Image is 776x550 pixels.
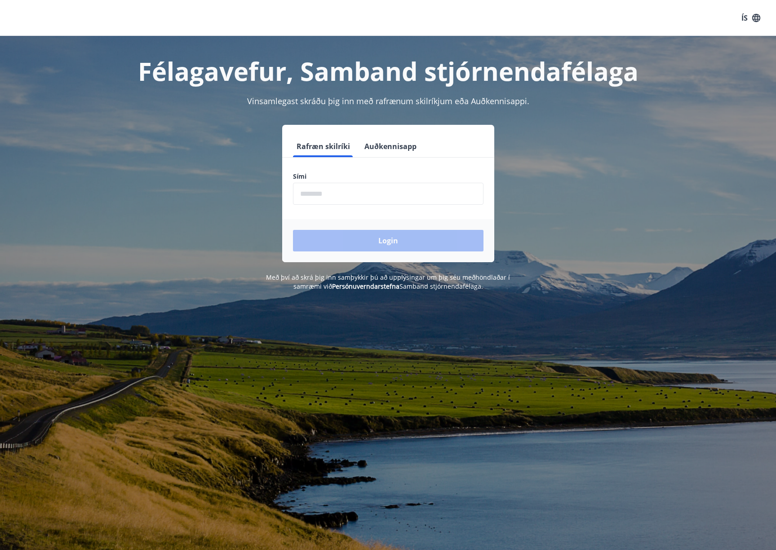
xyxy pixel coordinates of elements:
label: Sími [293,172,483,181]
button: ÍS [736,10,765,26]
button: Auðkennisapp [361,136,420,157]
span: Með því að skrá þig inn samþykkir þú að upplýsingar um þig séu meðhöndlaðar í samræmi við Samband... [266,273,510,290]
h1: Félagavefur, Samband stjórnendafélaga [75,54,701,88]
button: Rafræn skilríki [293,136,354,157]
span: Vinsamlegast skráðu þig inn með rafrænum skilríkjum eða Auðkennisappi. [247,96,529,106]
a: Persónuverndarstefna [332,282,399,290]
